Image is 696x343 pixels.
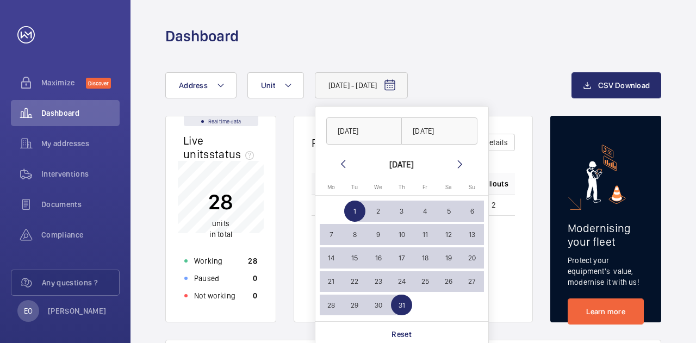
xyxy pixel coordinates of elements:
span: 7 [321,224,342,245]
p: 28 [248,255,257,266]
span: 5 [438,201,459,222]
span: 25 [414,271,436,292]
span: Th [399,184,405,191]
div: Real time data [184,116,258,126]
span: My addresses [41,138,120,149]
button: July 3, 2025 [390,199,413,223]
span: 13 [462,224,483,245]
span: Compliance [41,229,120,240]
button: July 29, 2025 [343,294,366,317]
button: July 23, 2025 [366,270,390,293]
button: July 13, 2025 [461,223,484,246]
span: 2 [368,201,389,222]
button: July 30, 2025 [366,294,390,317]
span: status [209,147,259,161]
span: 29 [344,295,365,316]
div: [DATE] [389,158,414,171]
button: July 10, 2025 [390,223,413,246]
span: Su [469,184,475,191]
span: 16 [368,247,389,269]
p: [PERSON_NAME] [48,305,107,316]
span: Dashboard [41,108,120,119]
button: July 17, 2025 [390,246,413,270]
button: July 27, 2025 [461,270,484,293]
span: [DATE] - [DATE] [328,80,377,91]
span: 18 [414,247,436,269]
span: 22 [344,271,365,292]
button: July 22, 2025 [343,270,366,293]
span: Tu [351,184,358,191]
button: July 8, 2025 [343,223,366,246]
button: July 11, 2025 [413,223,437,246]
span: 19 [438,247,459,269]
button: July 28, 2025 [320,294,343,317]
span: 2 [492,201,496,209]
input: DD/MM/YYYY [326,117,402,145]
span: 27 [462,271,483,292]
p: Not working [194,290,235,301]
p: in total [208,218,233,240]
span: units [212,219,229,228]
button: July 1, 2025 [343,199,366,223]
p: Paused [194,273,219,284]
button: July 4, 2025 [413,199,437,223]
p: 0 [253,273,257,284]
p: Working [194,255,222,266]
span: 28 [321,295,342,316]
button: July 12, 2025 [437,223,460,246]
span: Address [179,81,208,90]
a: Learn more [568,298,644,325]
span: Any questions ? [42,277,119,288]
span: 3 [391,201,412,222]
span: 11 [414,224,436,245]
span: Interventions [41,169,120,179]
span: 20 [462,247,483,269]
button: Unit [247,72,304,98]
button: CSV Download [571,72,661,98]
span: 30 [368,295,389,316]
img: marketing-card.svg [586,145,626,204]
p: 0 [253,290,257,301]
h2: Rogue [312,136,387,149]
p: EO [24,305,33,316]
span: 1 [344,201,365,222]
p: Reset [391,329,412,340]
span: 14 [321,247,342,269]
button: July 16, 2025 [366,246,390,270]
span: 9 [368,224,389,245]
span: 12 [438,224,459,245]
button: July 24, 2025 [390,270,413,293]
span: Discover [86,78,111,89]
button: July 31, 2025 [390,294,413,317]
button: July 2, 2025 [366,199,390,223]
button: July 25, 2025 [413,270,437,293]
button: July 19, 2025 [437,246,460,270]
button: July 18, 2025 [413,246,437,270]
span: Callouts [478,178,508,189]
span: Unit [261,81,275,90]
span: 31 [391,295,412,316]
h2: Live units [183,134,258,161]
button: Address [165,72,237,98]
span: 26 [438,271,459,292]
span: 4 [414,201,436,222]
span: We [374,184,382,191]
span: Sa [445,184,452,191]
span: Documents [41,199,120,210]
button: July 20, 2025 [461,246,484,270]
button: July 7, 2025 [320,223,343,246]
button: [DATE] - [DATE] [315,72,408,98]
input: DD/MM/YYYY [401,117,477,145]
span: 8 [344,224,365,245]
span: 24 [391,271,412,292]
span: 10 [391,224,412,245]
button: July 9, 2025 [366,223,390,246]
button: July 5, 2025 [437,199,460,223]
button: July 14, 2025 [320,246,343,270]
h1: Dashboard [165,26,239,46]
span: Fr [422,184,427,191]
button: July 26, 2025 [437,270,460,293]
span: 21 [321,271,342,292]
h2: Modernising your fleet [568,221,644,248]
button: July 15, 2025 [343,246,366,270]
